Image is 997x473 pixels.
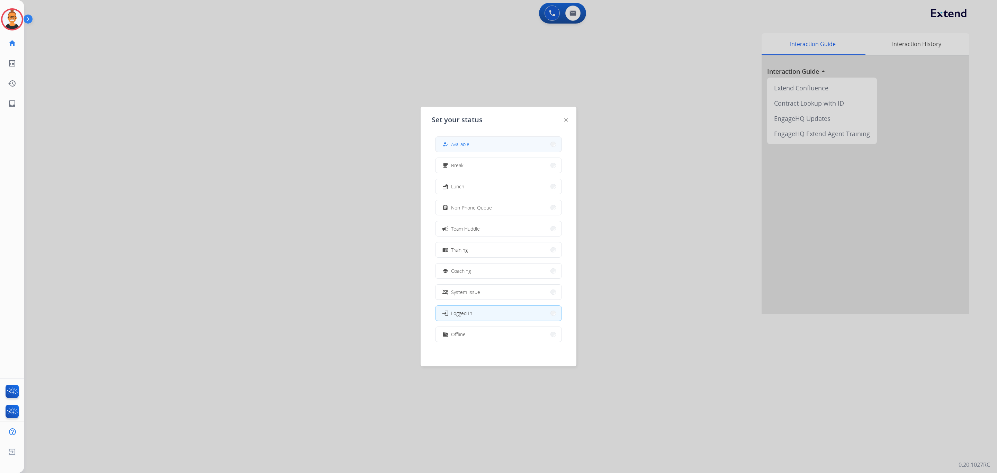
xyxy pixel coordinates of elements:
[435,242,562,257] button: Training
[8,59,16,68] mat-icon: list_alt
[435,221,562,236] button: Team Huddle
[451,183,464,190] span: Lunch
[442,310,449,316] mat-icon: login
[451,162,464,169] span: Break
[451,288,480,296] span: System Issue
[435,137,562,152] button: Available
[8,79,16,88] mat-icon: history
[435,200,562,215] button: Non-Phone Queue
[8,99,16,108] mat-icon: inbox
[432,115,483,125] span: Set your status
[442,331,448,337] mat-icon: work_off
[435,179,562,194] button: Lunch
[442,268,448,274] mat-icon: school
[451,141,469,148] span: Available
[451,310,472,317] span: Logged In
[435,285,562,300] button: System Issue
[435,264,562,278] button: Coaching
[435,306,562,321] button: Logged In
[451,331,466,338] span: Offline
[442,247,448,253] mat-icon: menu_book
[451,225,480,232] span: Team Huddle
[442,205,448,211] mat-icon: assignment
[442,141,448,147] mat-icon: how_to_reg
[435,158,562,173] button: Break
[435,327,562,342] button: Offline
[442,162,448,168] mat-icon: free_breakfast
[451,267,471,275] span: Coaching
[2,10,22,29] img: avatar
[564,118,568,122] img: close-button
[442,225,449,232] mat-icon: campaign
[451,204,492,211] span: Non-Phone Queue
[959,461,990,469] p: 0.20.1027RC
[8,39,16,47] mat-icon: home
[442,184,448,189] mat-icon: fastfood
[442,289,448,295] mat-icon: phonelink_off
[451,246,468,253] span: Training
